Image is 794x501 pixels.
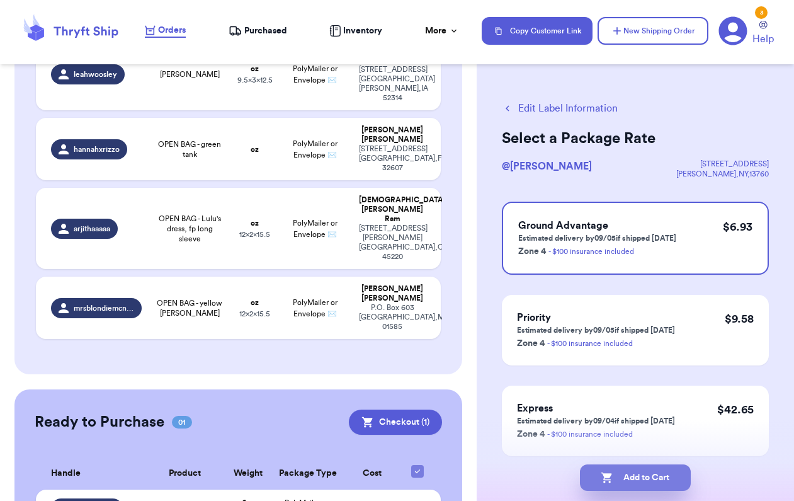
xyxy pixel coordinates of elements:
[517,430,545,439] span: Zone 4
[717,401,754,418] p: $ 42.65
[725,310,754,328] p: $ 9.58
[502,129,769,149] h2: Select a Package Rate
[146,458,225,490] th: Product
[329,25,382,37] a: Inventory
[517,339,545,348] span: Zone 4
[676,159,769,169] div: [STREET_ADDRESS]
[343,458,402,490] th: Cost
[145,24,186,38] a: Orders
[359,144,426,173] div: [STREET_ADDRESS] [GEOGRAPHIC_DATA] , FL 32607
[359,65,426,103] div: [STREET_ADDRESS] [GEOGRAPHIC_DATA][PERSON_NAME] , IA 52314
[237,76,273,84] span: 9.5 x 3 x 12.5
[359,284,426,303] div: [PERSON_NAME] [PERSON_NAME]
[74,303,134,313] span: mrsblondiemcneil
[251,299,259,306] strong: oz
[251,219,259,227] strong: oz
[752,32,774,47] span: Help
[517,325,675,335] p: Estimated delivery by 09/05 if shipped [DATE]
[349,410,442,435] button: Checkout (1)
[157,214,223,244] span: OPEN BAG - Lulu's dress, fp long sleeve
[676,169,769,179] div: [PERSON_NAME] , NY , 13760
[251,65,259,72] strong: oz
[157,298,223,318] span: OPEN BAG - yellow [PERSON_NAME]
[723,218,752,236] p: $ 6.93
[74,224,110,234] span: arjithaaaaa
[359,303,426,331] div: P.O. Box 603 [GEOGRAPHIC_DATA] , MA 01585
[518,233,676,243] p: Estimated delivery by 09/05 if shipped [DATE]
[580,464,691,491] button: Add to Cart
[172,416,192,429] span: 01
[517,403,553,413] span: Express
[293,65,337,84] span: PolyMailer or Envelope ✉️
[229,25,287,37] a: Purchased
[157,139,223,159] span: OPEN BAG - green tank
[359,125,426,144] div: [PERSON_NAME] [PERSON_NAME]
[293,219,337,238] span: PolyMailer or Envelope ✉️
[74,144,120,154] span: hannahxrizzo
[502,101,618,116] button: Edit Label Information
[425,25,459,37] div: More
[547,340,633,347] a: - $100 insurance included
[343,25,382,37] span: Inventory
[547,430,633,438] a: - $100 insurance included
[548,248,634,255] a: - $100 insurance included
[517,416,675,426] p: Estimated delivery by 09/04 if shipped [DATE]
[517,313,551,323] span: Priority
[293,140,337,159] span: PolyMailer or Envelope ✉️
[502,161,592,171] span: @ [PERSON_NAME]
[158,24,186,37] span: Orders
[482,17,593,45] button: Copy Customer Link
[74,69,117,79] span: leahwoosley
[271,458,342,490] th: Package Type
[239,310,270,318] span: 12 x 2 x 15.5
[359,195,426,224] div: [DEMOGRAPHIC_DATA] [PERSON_NAME] Ram
[160,69,220,79] span: [PERSON_NAME]
[293,299,337,318] span: PolyMailer or Envelope ✉️
[359,224,426,262] div: [STREET_ADDRESS][PERSON_NAME] [GEOGRAPHIC_DATA] , OH 45220
[752,21,774,47] a: Help
[251,146,259,153] strong: oz
[598,17,708,45] button: New Shipping Order
[518,221,608,231] span: Ground Advantage
[51,467,81,480] span: Handle
[518,247,546,256] span: Zone 4
[244,25,287,37] span: Purchased
[718,16,747,45] a: 3
[35,412,164,432] h2: Ready to Purchase
[224,458,271,490] th: Weight
[239,231,270,238] span: 12 x 2 x 15.5
[755,6,768,19] div: 3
